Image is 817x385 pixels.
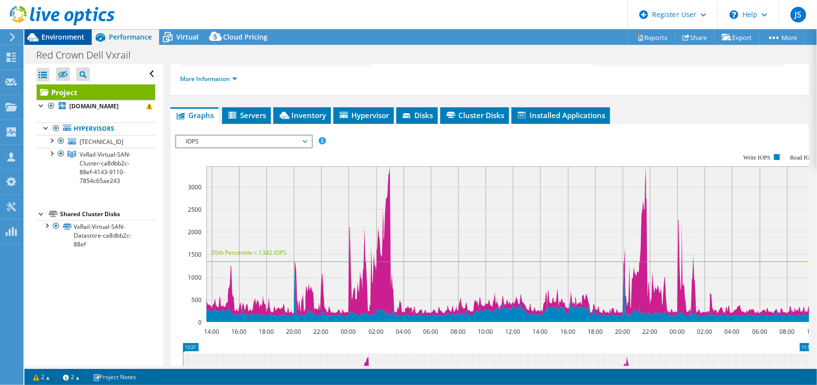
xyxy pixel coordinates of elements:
[56,371,86,383] a: 2
[86,371,143,383] a: Project Notes
[314,327,329,336] text: 22:00
[109,32,152,41] span: Performance
[181,136,306,147] span: IOPS
[175,110,214,120] span: Graphs
[32,50,146,61] h1: Red Crown Dell Vxrail
[188,205,202,214] text: 2500
[286,327,302,336] text: 20:00
[37,220,155,250] a: VxRail-Virtual-SAN-Datastore-ca8dbb2c-88ef
[791,7,806,22] span: JS
[37,100,155,113] a: [DOMAIN_NAME]
[670,327,685,336] text: 00:00
[188,228,202,236] text: 2000
[278,110,326,120] span: Inventory
[232,327,247,336] text: 16:00
[615,327,631,336] text: 20:00
[743,154,771,161] text: Write IOPS
[37,84,155,100] a: Project
[445,110,504,120] span: Cluster Disks
[451,327,466,336] text: 08:00
[204,327,220,336] text: 14:00
[191,296,202,304] text: 500
[37,122,155,135] a: Hypervisors
[506,327,521,336] text: 12:00
[188,273,202,282] text: 1000
[338,110,389,120] span: Hypervisor
[401,110,433,120] span: Disks
[715,30,760,45] a: Export
[223,32,267,41] span: Cloud Pricing
[188,250,202,259] text: 1500
[176,32,199,41] span: Virtual
[629,30,675,45] a: Reports
[561,327,576,336] text: 16:00
[533,327,548,336] text: 14:00
[780,327,795,336] text: 08:00
[259,327,274,336] text: 18:00
[188,183,202,191] text: 3000
[516,110,605,120] span: Installed Applications
[227,110,266,120] span: Servers
[80,138,123,146] span: [TECHNICAL_ID]
[753,327,768,336] text: 06:00
[588,327,603,336] text: 18:00
[341,327,356,336] text: 00:00
[198,318,202,326] text: 0
[37,148,155,187] a: VxRail-Virtual-SAN-Cluster-ca8dbb2c-88ef-4143-9110-7854c65ae243
[69,102,119,110] b: [DOMAIN_NAME]
[478,327,493,336] text: 10:00
[759,30,805,45] a: More
[675,30,715,45] a: Share
[37,135,155,148] a: [TECHNICAL_ID]
[369,327,384,336] text: 02:00
[41,32,84,41] span: Environment
[730,10,738,19] svg: \n
[791,154,817,161] text: Read IOPS
[643,327,658,336] text: 22:00
[180,75,237,83] a: More Information
[211,248,286,257] text: 95th Percentile = 1342 IOPS
[80,150,131,185] span: VxRail-Virtual-SAN-Cluster-ca8dbb2c-88ef-4143-9110-7854c65ae243
[424,327,439,336] text: 06:00
[697,327,713,336] text: 02:00
[725,327,740,336] text: 04:00
[26,371,57,383] a: 2
[396,327,411,336] text: 04:00
[60,208,155,220] div: Shared Cluster Disks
